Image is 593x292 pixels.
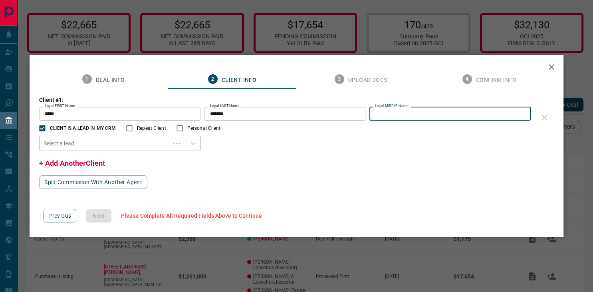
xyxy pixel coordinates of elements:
[96,77,125,84] span: Deal Info
[211,76,214,82] text: 2
[137,125,166,132] span: Repeat Client
[210,103,239,109] label: Legal LAST Name
[50,125,116,132] span: CLIENT IS A LEAD IN MY CRM
[85,76,88,82] text: 1
[45,103,75,109] label: Legal FIRST Name
[121,213,262,219] span: Please Complete All Required Fields Above to Continue
[39,159,105,167] span: + Add AnotherClient
[187,125,221,132] span: Personal Client
[375,103,409,109] label: Legal MIDDLE Name
[43,209,76,222] button: Previous
[39,97,534,103] h3: Client #1:
[39,175,147,189] button: Split Commission With Another Agent
[222,77,256,84] span: Client Info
